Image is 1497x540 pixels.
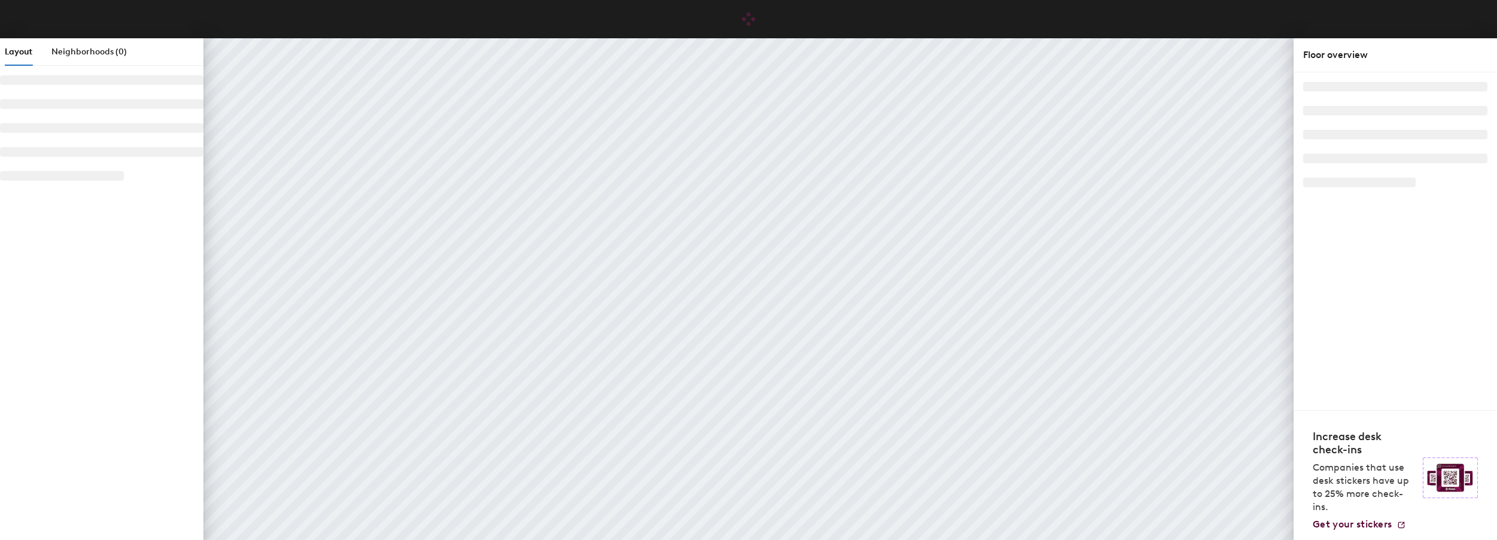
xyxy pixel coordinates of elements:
[51,47,127,57] span: Neighborhoods (0)
[1313,430,1416,456] h4: Increase desk check-ins
[1303,48,1487,62] div: Floor overview
[1313,461,1416,514] p: Companies that use desk stickers have up to 25% more check-ins.
[1313,518,1392,530] span: Get your stickers
[5,47,32,57] span: Layout
[1423,457,1478,498] img: Sticker logo
[1313,518,1406,530] a: Get your stickers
